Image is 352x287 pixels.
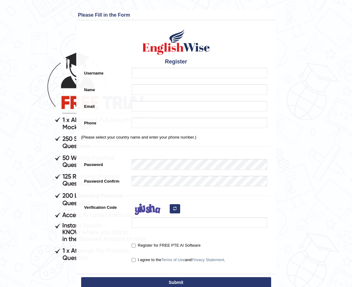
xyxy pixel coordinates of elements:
[81,159,129,168] label: Password
[132,258,136,262] input: I agree to theTerms of UseandPrivacy Statement.
[78,12,274,18] h3: Please Fill in the Form
[81,68,129,76] label: Username
[141,28,211,56] img: Logo of English Wise create a new account for intelligent practice with AI
[132,257,225,263] label: I agree to the and .
[192,257,224,262] a: Privacy Statement
[81,134,271,140] p: (Please select your country name and enter your phone number.)
[132,242,200,249] label: Register for FREE PTE AI Software
[132,244,136,248] input: Register for FREE PTE AI Software
[81,84,129,93] label: Name
[81,101,129,109] label: Email
[81,118,129,126] label: Phone
[81,176,129,184] label: Password Confirm
[161,257,185,262] a: Terms of Use
[81,59,271,65] h4: Register
[81,202,129,210] label: Verification Code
